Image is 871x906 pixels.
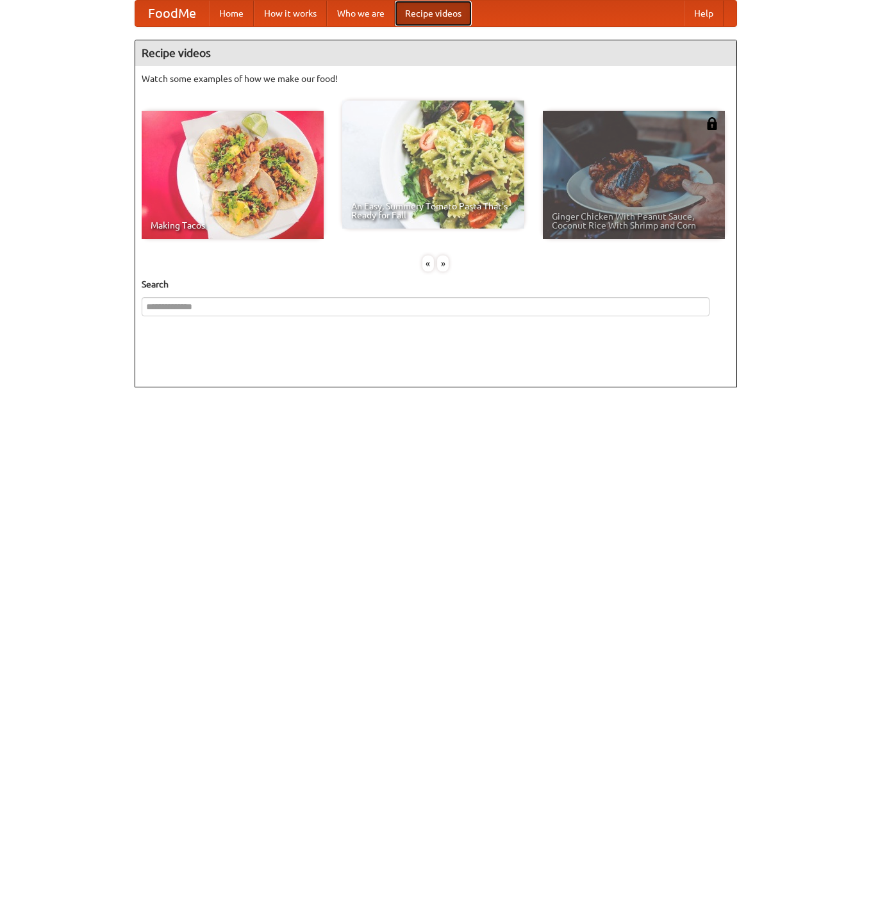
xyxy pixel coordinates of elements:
a: Recipe videos [395,1,472,26]
div: « [422,255,434,271]
img: 483408.png [706,117,718,130]
h4: Recipe videos [135,40,736,66]
a: FoodMe [135,1,209,26]
span: An Easy, Summery Tomato Pasta That's Ready for Fall [351,202,515,220]
a: Who we are [327,1,395,26]
span: Making Tacos [151,221,315,230]
h5: Search [142,278,730,291]
a: Help [684,1,724,26]
div: » [437,255,449,271]
a: How it works [254,1,327,26]
a: An Easy, Summery Tomato Pasta That's Ready for Fall [342,101,524,229]
p: Watch some examples of how we make our food! [142,72,730,85]
a: Making Tacos [142,111,324,239]
a: Home [209,1,254,26]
